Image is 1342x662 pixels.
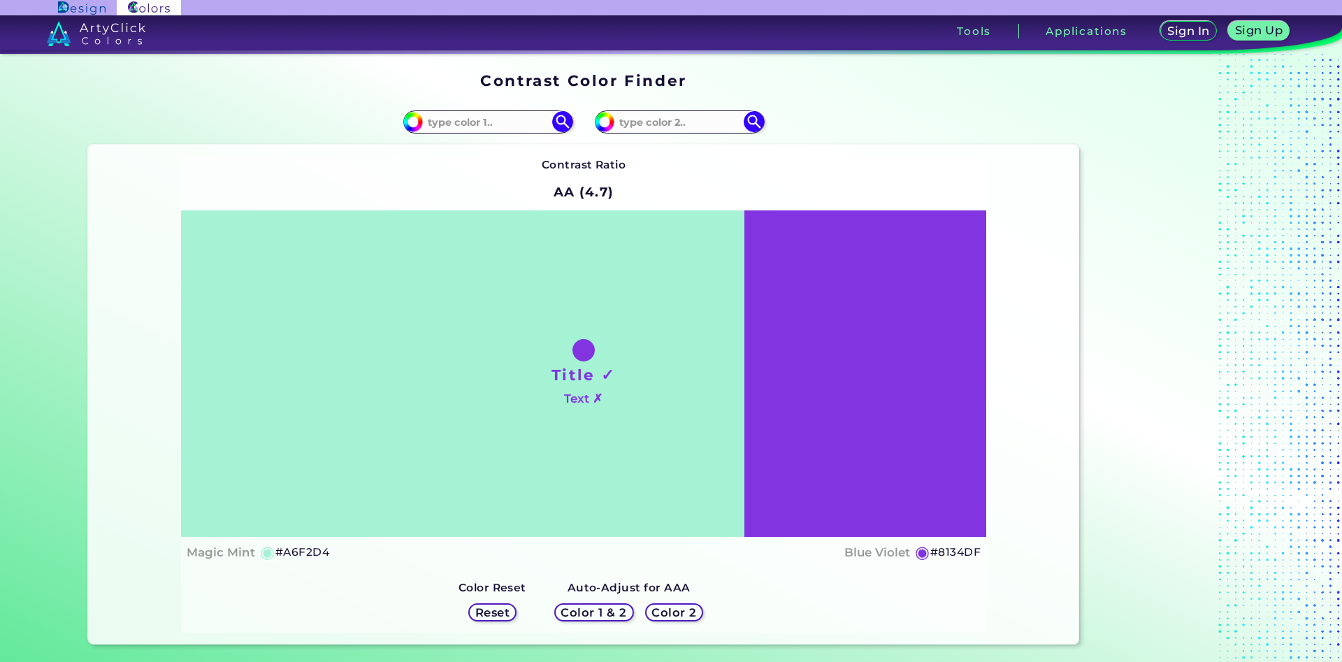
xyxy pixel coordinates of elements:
[1231,22,1286,40] a: Sign Up
[260,544,275,561] h5: ◉
[568,581,691,594] strong: Auto-Adjust for AAA
[930,543,981,561] h5: #8134DF
[1046,26,1127,36] h3: Applications
[1237,25,1280,36] h5: Sign Up
[47,21,145,46] img: logo_artyclick_colors_white.svg
[477,607,508,617] h5: Reset
[1169,26,1207,36] h5: Sign In
[480,70,686,91] h1: Contrast Color Finder
[744,111,765,132] img: icon search
[564,607,623,617] h5: Color 1 & 2
[552,111,573,132] img: icon search
[564,389,603,409] h4: Text ✗
[547,177,621,208] h2: AA (4.7)
[614,113,744,131] input: type color 2..
[551,364,616,385] h1: Title ✓
[275,543,329,561] h5: #A6F2D4
[654,607,694,617] h5: Color 2
[957,26,991,36] h3: Tools
[187,542,255,563] h4: Magic Mint
[1163,22,1215,40] a: Sign In
[423,113,553,131] input: type color 1..
[542,158,626,171] strong: Contrast Ratio
[915,544,930,561] h5: ◉
[844,542,910,563] h4: Blue Violet
[58,1,105,15] img: ArtyClick Design logo
[459,581,526,594] strong: Color Reset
